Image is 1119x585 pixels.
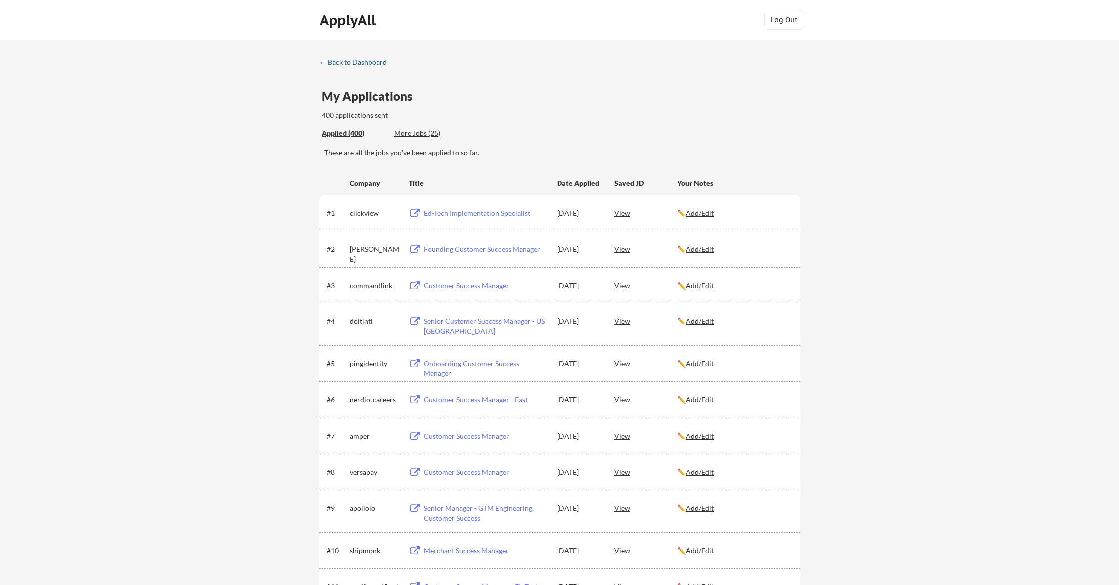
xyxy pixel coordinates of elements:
div: #2 [327,244,346,254]
u: Add/Edit [686,468,714,476]
div: Ed-Tech Implementation Specialist [424,208,548,218]
div: [DATE] [557,244,601,254]
div: ✏️ [677,395,791,405]
div: #9 [327,503,346,513]
u: Add/Edit [686,245,714,253]
div: [DATE] [557,431,601,441]
div: [DATE] [557,281,601,291]
div: ✏️ [677,359,791,369]
button: Log Out [764,10,804,30]
div: ← Back to Dashboard [319,59,394,66]
div: View [614,541,677,559]
u: Add/Edit [686,504,714,512]
div: shipmonk [350,546,400,556]
div: Date Applied [557,178,601,188]
div: Applied (400) [322,128,387,138]
div: View [614,312,677,330]
div: View [614,354,677,372]
div: [DATE] [557,359,601,369]
u: Add/Edit [686,209,714,217]
div: My Applications [322,90,421,102]
div: ✏️ [677,467,791,477]
div: [DATE] [557,503,601,513]
div: Company [350,178,400,188]
div: Founding Customer Success Manager [424,244,548,254]
div: View [614,463,677,481]
div: #5 [327,359,346,369]
div: Customer Success Manager [424,431,548,441]
div: View [614,499,677,517]
div: [PERSON_NAME] [350,244,400,264]
div: pingidentity [350,359,400,369]
div: View [614,240,677,258]
div: Saved JD [614,174,677,192]
div: ApplyAll [320,12,379,29]
div: #1 [327,208,346,218]
div: versapay [350,467,400,477]
div: Senior Manager - GTM Engineering, Customer Success [424,503,548,523]
u: Add/Edit [686,281,714,290]
div: Onboarding Customer Success Manager [424,359,548,378]
u: Add/Edit [686,546,714,555]
a: ← Back to Dashboard [319,58,394,68]
div: amper [350,431,400,441]
div: More Jobs (25) [394,128,468,138]
div: These are job applications we think you'd be a good fit for, but couldn't apply you to automatica... [394,128,468,139]
div: ✏️ [677,503,791,513]
u: Add/Edit [686,359,714,368]
div: These are all the jobs you've been applied to so far. [322,128,387,139]
div: #3 [327,281,346,291]
div: ✏️ [677,208,791,218]
div: [DATE] [557,208,601,218]
div: Customer Success Manager [424,467,548,477]
u: Add/Edit [686,317,714,325]
div: clickview [350,208,400,218]
div: commandlink [350,281,400,291]
div: ✏️ [677,431,791,441]
div: [DATE] [557,395,601,405]
div: View [614,276,677,294]
div: #6 [327,395,346,405]
div: #10 [327,546,346,556]
div: Title [409,178,548,188]
div: #8 [327,467,346,477]
u: Add/Edit [686,432,714,440]
div: #7 [327,431,346,441]
div: Your Notes [677,178,791,188]
div: View [614,390,677,408]
div: Customer Success Manager - East [424,395,548,405]
div: apolloio [350,503,400,513]
div: 400 applications sent [322,110,515,120]
div: ✏️ [677,281,791,291]
div: #4 [327,316,346,326]
div: Customer Success Manager [424,281,548,291]
div: These are all the jobs you've been applied to so far. [324,148,800,158]
div: [DATE] [557,467,601,477]
div: [DATE] [557,316,601,326]
div: Senior Customer Success Manager - US [GEOGRAPHIC_DATA] [424,316,548,336]
div: [DATE] [557,546,601,556]
div: ✏️ [677,546,791,556]
div: doitintl [350,316,400,326]
div: ✏️ [677,244,791,254]
div: View [614,204,677,222]
div: nerdio-careers [350,395,400,405]
div: ✏️ [677,316,791,326]
div: View [614,427,677,445]
u: Add/Edit [686,395,714,404]
div: Merchant Success Manager [424,546,548,556]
